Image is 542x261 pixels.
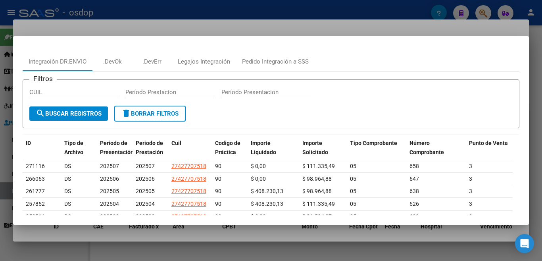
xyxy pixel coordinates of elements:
datatable-header-cell: Importe Solicitado [299,135,347,170]
span: DS [64,176,71,182]
span: Cuil [171,140,181,146]
span: $ 98.964,88 [302,176,332,182]
span: 202503 [100,213,119,220]
button: Buscar Registros [29,106,108,121]
span: 27427707518 [171,213,206,220]
span: $ 408.230,13 [251,188,283,194]
span: ID [26,140,31,146]
span: 202507 [136,163,155,169]
span: Buscar Registros [36,110,102,117]
datatable-header-cell: Tipo Comprobante [347,135,406,170]
span: Periodo de Presentación [100,140,134,155]
span: 05 [350,201,356,207]
mat-icon: delete [121,108,131,118]
span: 90 [215,213,221,220]
span: $ 111.335,49 [302,201,335,207]
span: 202507 [100,163,119,169]
span: 90 [215,176,221,182]
span: DS [64,201,71,207]
span: $ 408.230,13 [251,201,283,207]
span: 638 [409,188,419,194]
span: 3 [469,176,472,182]
span: 27427707518 [171,188,206,194]
span: 3 [469,163,472,169]
span: 266063 [26,176,45,182]
span: Importe Solicitado [302,140,328,155]
span: 05 [350,213,356,220]
span: 202505 [136,188,155,194]
div: .DevOk [103,57,122,66]
span: 3 [469,213,472,220]
span: 271116 [26,163,45,169]
span: 202506 [136,176,155,182]
span: Tipo Comprobante [350,140,397,146]
span: 27427707518 [171,201,206,207]
span: 202503 [136,213,155,220]
span: 202504 [136,201,155,207]
div: Open Intercom Messenger [515,234,534,253]
span: 90 [215,188,221,194]
span: DS [64,188,71,194]
span: $ 111.335,49 [302,163,335,169]
div: .DevErr [142,57,161,66]
datatable-header-cell: Importe Liquidado [248,135,299,170]
span: 647 [409,176,419,182]
datatable-header-cell: Punto de Venta [466,135,525,170]
span: Borrar Filtros [121,110,179,117]
span: DS [64,163,71,169]
span: Punto de Venta [469,140,508,146]
datatable-header-cell: Periodo de Presentación [97,135,133,170]
span: 261777 [26,188,45,194]
span: $ 98.964,88 [302,188,332,194]
span: Importe Liquidado [251,140,276,155]
span: $ 0,00 [251,213,266,220]
div: Integración DR.ENVIO [29,57,86,66]
span: 90 [215,163,221,169]
span: 626 [409,201,419,207]
datatable-header-cell: Tipo de Archivo [61,135,97,170]
span: Número Comprobante [409,140,444,155]
span: 253516 [26,213,45,220]
span: Codigo de Práctica [215,140,240,155]
span: 3 [469,188,472,194]
span: Periodo de Prestación [136,140,163,155]
datatable-header-cell: Periodo de Prestación [133,135,168,170]
datatable-header-cell: ID [23,135,61,170]
datatable-header-cell: Cuil [168,135,212,170]
button: Borrar Filtros [114,106,186,122]
span: $ 86.594,27 [302,213,332,220]
span: 05 [350,188,356,194]
span: 202506 [100,176,119,182]
span: 27427707518 [171,176,206,182]
span: 05 [350,163,356,169]
div: Pedido Integración a SSS [242,57,309,66]
span: 658 [409,163,419,169]
span: $ 0,00 [251,176,266,182]
span: 202505 [100,188,119,194]
datatable-header-cell: Codigo de Práctica [212,135,248,170]
span: 90 [215,201,221,207]
span: 202504 [100,201,119,207]
h3: Filtros [29,73,57,84]
span: 622 [409,213,419,220]
span: Tipo de Archivo [64,140,83,155]
span: 257852 [26,201,45,207]
div: Legajos Integración [178,57,230,66]
mat-icon: search [36,108,45,118]
span: 3 [469,201,472,207]
span: DS [64,213,71,220]
span: $ 0,00 [251,163,266,169]
span: 05 [350,176,356,182]
span: 27427707518 [171,163,206,169]
datatable-header-cell: Número Comprobante [406,135,466,170]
